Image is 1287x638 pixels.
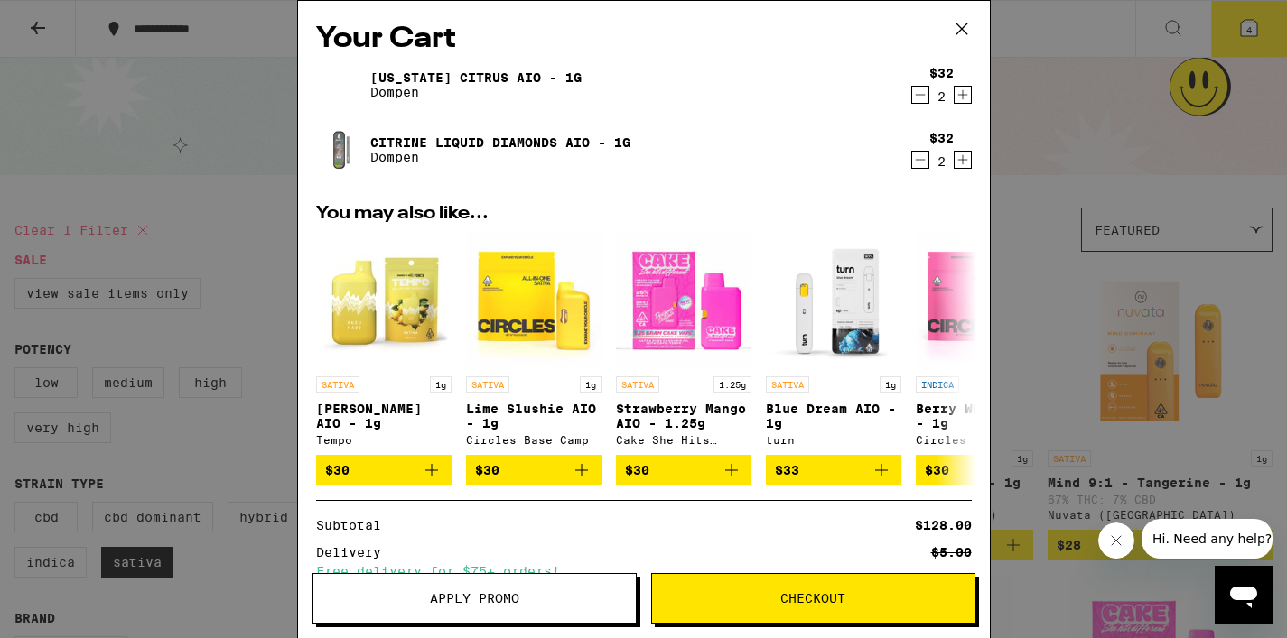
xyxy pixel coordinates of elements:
span: $30 [625,463,649,477]
p: Lime Slushie AIO - 1g [466,402,602,430]
img: California Citrus AIO - 1g [316,60,367,110]
div: turn [766,434,901,446]
button: Increment [954,151,972,169]
a: Open page for Strawberry Mango AIO - 1.25g from Cake She Hits Different [616,232,751,455]
img: Cake She Hits Different - Strawberry Mango AIO - 1.25g [616,232,751,367]
span: Checkout [780,592,845,605]
iframe: Button to launch messaging window [1215,566,1273,624]
img: Citrine Liquid Diamonds AIO - 1g [316,125,367,175]
div: Cake She Hits Different [616,434,751,446]
a: Open page for Blue Dream AIO - 1g from turn [766,232,901,455]
div: Delivery [316,546,394,559]
p: Berry White AIO - 1g [916,402,1051,430]
p: 1g [880,376,901,393]
button: Add to bag [616,455,751,485]
h2: Your Cart [316,19,972,60]
p: Blue Dream AIO - 1g [766,402,901,430]
div: $5.00 [931,546,972,559]
p: 1g [430,376,452,393]
span: $33 [775,463,799,477]
button: Apply Promo [312,573,637,624]
button: Decrement [911,86,929,104]
a: Open page for Yuzu Haze AIO - 1g from Tempo [316,232,452,455]
div: Free delivery for $75+ orders! [316,565,972,578]
div: 2 [929,154,954,169]
a: [US_STATE] Citrus AIO - 1g [370,70,582,85]
button: Add to bag [466,455,602,485]
a: Open page for Lime Slushie AIO - 1g from Circles Base Camp [466,232,602,455]
button: Decrement [911,151,929,169]
iframe: Close message [1098,522,1134,559]
div: Subtotal [316,519,394,532]
div: $128.00 [915,519,972,532]
p: SATIVA [766,376,809,393]
button: Checkout [651,573,975,624]
div: Circles Base Camp [466,434,602,446]
p: SATIVA [616,376,659,393]
a: Citrine Liquid Diamonds AIO - 1g [370,135,630,150]
img: Tempo - Yuzu Haze AIO - 1g [316,232,452,367]
img: Circles Base Camp - Berry White AIO - 1g [916,232,1051,367]
button: Add to bag [316,455,452,485]
div: $32 [929,66,954,80]
img: Circles Base Camp - Lime Slushie AIO - 1g [466,232,602,367]
div: Tempo [316,434,452,446]
iframe: Message from company [1142,519,1273,559]
span: $30 [925,463,949,477]
img: turn - Blue Dream AIO - 1g [766,232,901,367]
p: [PERSON_NAME] AIO - 1g [316,402,452,430]
p: Dompen [370,85,582,99]
div: $32 [929,131,954,145]
span: Apply Promo [430,592,519,605]
p: INDICA [916,376,959,393]
p: 1g [580,376,602,393]
p: SATIVA [316,376,359,393]
span: $30 [325,463,350,477]
h2: You may also like... [316,205,972,223]
p: SATIVA [466,376,509,393]
div: 2 [929,89,954,104]
button: Increment [954,86,972,104]
div: Circles Base Camp [916,434,1051,446]
p: Dompen [370,150,630,164]
a: Open page for Berry White AIO - 1g from Circles Base Camp [916,232,1051,455]
button: Add to bag [916,455,1051,485]
span: $30 [475,463,499,477]
p: Strawberry Mango AIO - 1.25g [616,402,751,430]
p: 1.25g [713,376,751,393]
button: Add to bag [766,455,901,485]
